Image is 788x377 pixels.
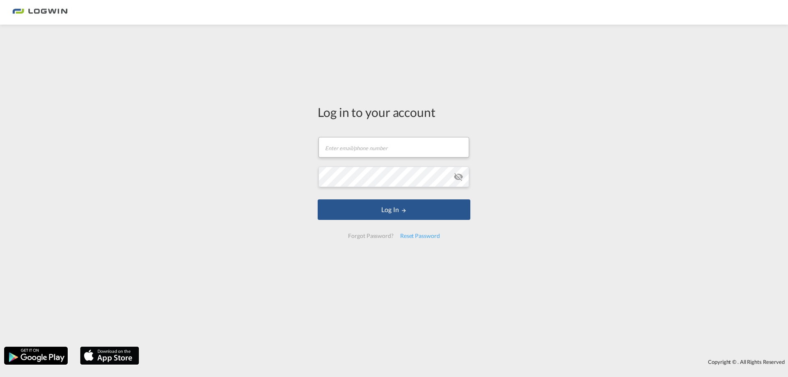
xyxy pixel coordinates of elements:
[318,199,470,220] button: LOGIN
[143,355,788,369] div: Copyright © . All Rights Reserved
[318,137,469,158] input: Enter email/phone number
[318,103,470,121] div: Log in to your account
[79,346,140,366] img: apple.png
[454,172,463,182] md-icon: icon-eye-off
[3,346,69,366] img: google.png
[345,228,396,243] div: Forgot Password?
[397,228,443,243] div: Reset Password
[12,3,68,22] img: bc73a0e0d8c111efacd525e4c8ad7d32.png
